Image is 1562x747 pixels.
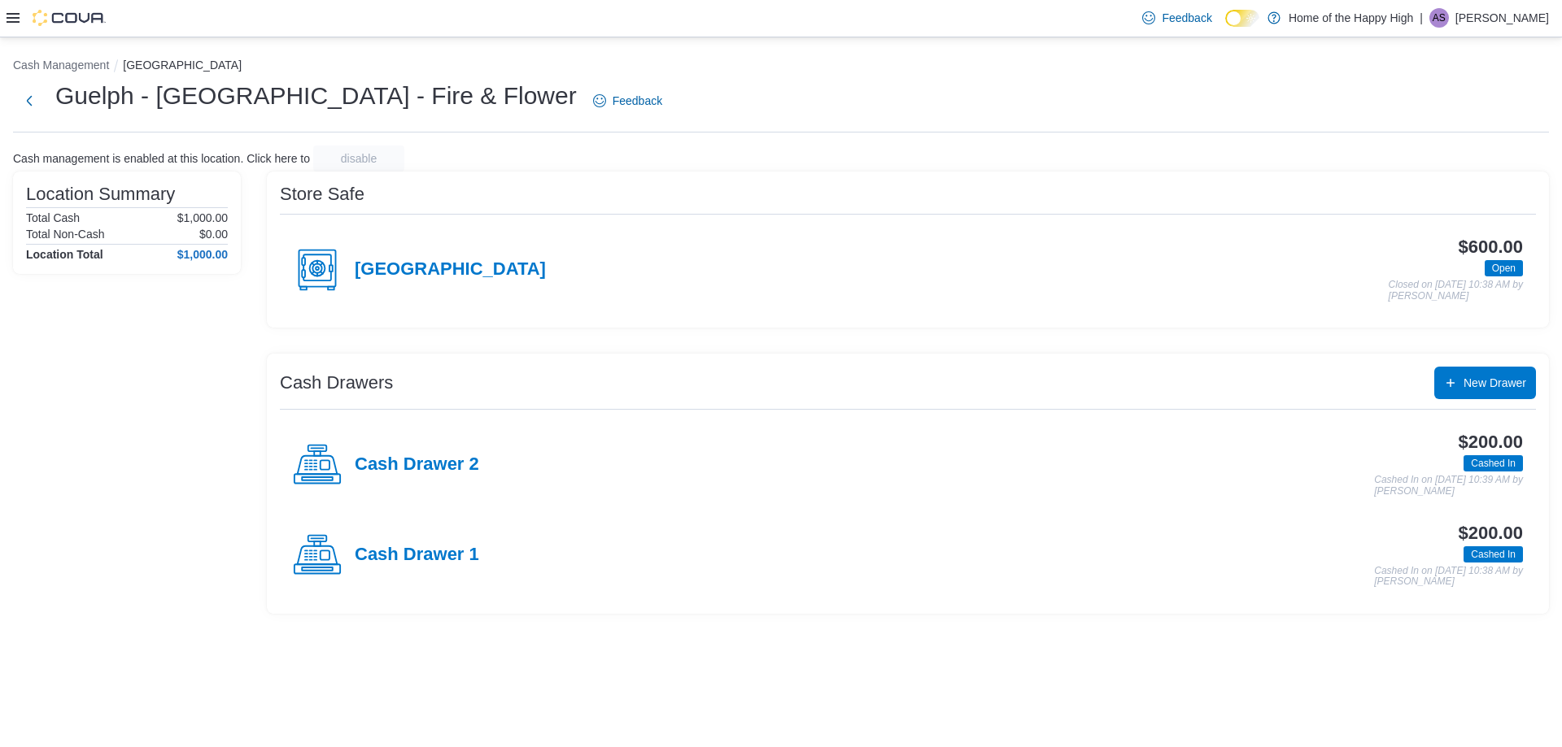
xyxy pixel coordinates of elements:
p: Cash management is enabled at this location. Click here to [13,152,310,165]
span: Cashed In [1464,546,1523,562]
h3: Location Summary [26,185,175,204]
h4: Location Total [26,248,103,261]
h6: Total Non-Cash [26,228,105,241]
p: Cashed In on [DATE] 10:39 AM by [PERSON_NAME] [1374,475,1523,497]
h3: $200.00 [1459,523,1523,543]
div: Austin Sharpe [1429,8,1449,28]
span: Cashed In [1471,456,1516,471]
h3: $200.00 [1459,432,1523,452]
span: Feedback [1162,10,1211,26]
span: New Drawer [1464,375,1526,391]
h3: Store Safe [280,185,364,204]
span: Cashed In [1471,547,1516,562]
p: Closed on [DATE] 10:38 AM by [PERSON_NAME] [1389,280,1523,302]
p: $0.00 [199,228,228,241]
span: Dark Mode [1225,27,1226,28]
h4: [GEOGRAPHIC_DATA] [355,259,546,280]
button: Cash Management [13,59,109,72]
span: disable [341,150,377,167]
h1: Guelph - [GEOGRAPHIC_DATA] - Fire & Flower [55,80,577,112]
a: Feedback [587,85,669,117]
h3: $600.00 [1459,237,1523,257]
p: $1,000.00 [177,211,228,224]
span: Cashed In [1464,455,1523,471]
button: [GEOGRAPHIC_DATA] [123,59,242,72]
span: Feedback [613,93,662,109]
h3: Cash Drawers [280,373,393,393]
button: Next [13,85,46,117]
span: Open [1492,261,1516,276]
p: Home of the Happy High [1289,8,1413,28]
h4: $1,000.00 [177,248,228,261]
button: disable [313,145,404,172]
p: Cashed In on [DATE] 10:38 AM by [PERSON_NAME] [1374,566,1523,588]
p: | [1420,8,1423,28]
h6: Total Cash [26,211,80,224]
input: Dark Mode [1225,10,1259,27]
p: [PERSON_NAME] [1455,8,1549,28]
span: AS [1433,8,1446,28]
a: Feedback [1136,2,1218,34]
button: New Drawer [1434,367,1536,399]
img: Cova [33,10,106,26]
span: Open [1485,260,1523,276]
h4: Cash Drawer 2 [355,454,479,476]
nav: An example of EuiBreadcrumbs [13,57,1549,76]
h4: Cash Drawer 1 [355,545,479,566]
